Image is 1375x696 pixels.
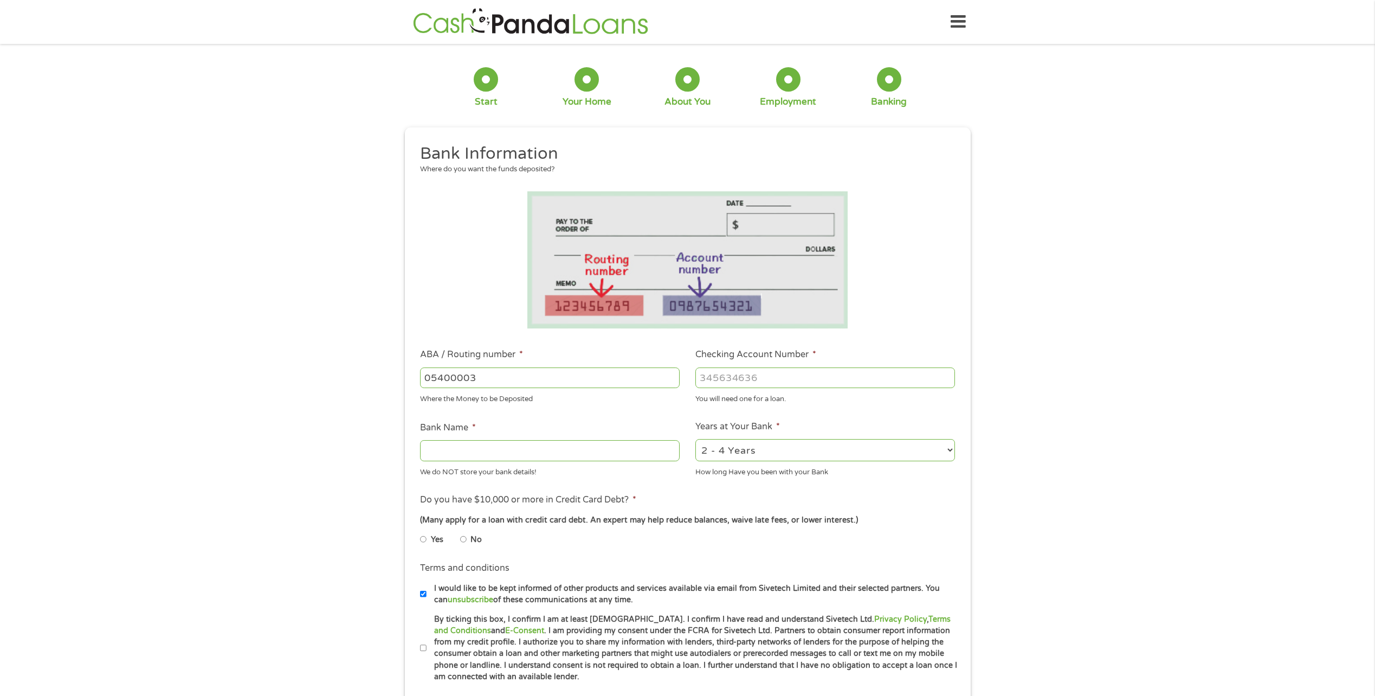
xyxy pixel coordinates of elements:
[420,143,947,165] h2: Bank Information
[448,595,493,604] a: unsubscribe
[410,7,651,37] img: GetLoanNow Logo
[434,615,951,635] a: Terms and Conditions
[475,96,498,108] div: Start
[563,96,611,108] div: Your Home
[695,463,955,478] div: How long Have you been with your Bank
[420,422,476,434] label: Bank Name
[420,514,954,526] div: (Many apply for a loan with credit card debt. An expert may help reduce balances, waive late fees...
[664,96,711,108] div: About You
[427,583,958,606] label: I would like to be kept informed of other products and services available via email from Sivetech...
[420,494,636,506] label: Do you have $10,000 or more in Credit Card Debt?
[420,390,680,405] div: Where the Money to be Deposited
[420,563,509,574] label: Terms and conditions
[874,615,927,624] a: Privacy Policy
[695,368,955,388] input: 345634636
[431,534,443,546] label: Yes
[470,534,482,546] label: No
[420,164,947,175] div: Where do you want the funds deposited?
[695,390,955,405] div: You will need one for a loan.
[695,421,780,433] label: Years at Your Bank
[420,368,680,388] input: 263177916
[420,349,523,360] label: ABA / Routing number
[871,96,907,108] div: Banking
[420,463,680,478] div: We do NOT store your bank details!
[505,626,544,635] a: E-Consent
[695,349,816,360] label: Checking Account Number
[427,614,958,683] label: By ticking this box, I confirm I am at least [DEMOGRAPHIC_DATA]. I confirm I have read and unders...
[527,191,848,328] img: Routing number location
[760,96,816,108] div: Employment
